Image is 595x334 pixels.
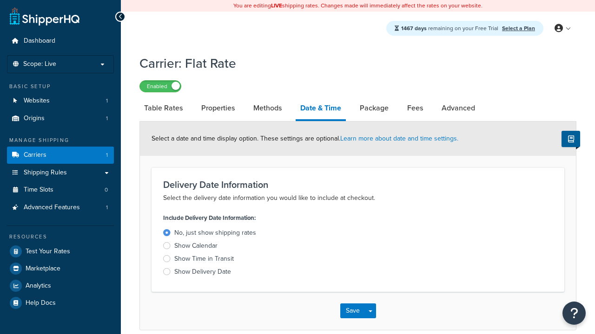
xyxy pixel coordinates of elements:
p: Select the delivery date information you would like to include at checkout. [163,193,553,204]
span: 1 [106,151,108,159]
a: Analytics [7,277,114,294]
a: Learn more about date and time settings. [340,134,458,143]
a: Select a Plan [502,24,535,32]
span: 1 [106,115,108,122]
span: Dashboard [24,37,55,45]
span: 1 [106,204,108,212]
label: Enabled [140,81,181,92]
span: 1 [106,97,108,105]
li: Origins [7,110,114,127]
span: Time Slots [24,186,53,194]
a: Websites1 [7,92,114,109]
a: Advanced Features1 [7,199,114,216]
div: No, just show shipping rates [174,228,256,238]
a: Help Docs [7,295,114,311]
a: Carriers1 [7,147,114,164]
a: Origins1 [7,110,114,127]
button: Open Resource Center [562,302,586,325]
div: Show Time in Transit [174,254,234,263]
a: Advanced [437,97,480,119]
span: Help Docs [26,299,56,307]
li: Time Slots [7,181,114,199]
span: Analytics [26,282,51,290]
div: Show Delivery Date [174,267,231,276]
a: Dashboard [7,32,114,50]
li: Advanced Features [7,199,114,216]
strong: 1467 days [401,24,427,32]
a: Package [355,97,393,119]
span: Advanced Features [24,204,80,212]
span: remaining on your Free Trial [401,24,500,32]
h1: Carrier: Flat Rate [139,54,565,72]
div: Basic Setup [7,83,114,90]
a: Date & Time [296,97,346,121]
a: Table Rates [139,97,187,119]
h3: Delivery Date Information [163,180,553,190]
a: Fees [403,97,428,119]
button: Save [340,303,365,318]
span: Origins [24,115,45,122]
span: Scope: Live [23,60,56,68]
label: Include Delivery Date Information: [163,212,256,225]
div: Manage Shipping [7,136,114,144]
button: Show Help Docs [562,131,580,147]
a: Test Your Rates [7,243,114,260]
span: Websites [24,97,50,105]
span: Test Your Rates [26,248,70,256]
span: Shipping Rules [24,169,67,177]
span: Carriers [24,151,46,159]
div: Show Calendar [174,241,218,250]
b: LIVE [271,1,282,10]
a: Time Slots0 [7,181,114,199]
a: Methods [249,97,286,119]
li: Websites [7,92,114,109]
a: Properties [197,97,239,119]
a: Shipping Rules [7,164,114,181]
div: Resources [7,233,114,241]
li: Carriers [7,147,114,164]
span: Select a date and time display option. These settings are optional. [152,134,458,143]
span: Marketplace [26,265,60,273]
a: Marketplace [7,260,114,277]
span: 0 [105,186,108,194]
